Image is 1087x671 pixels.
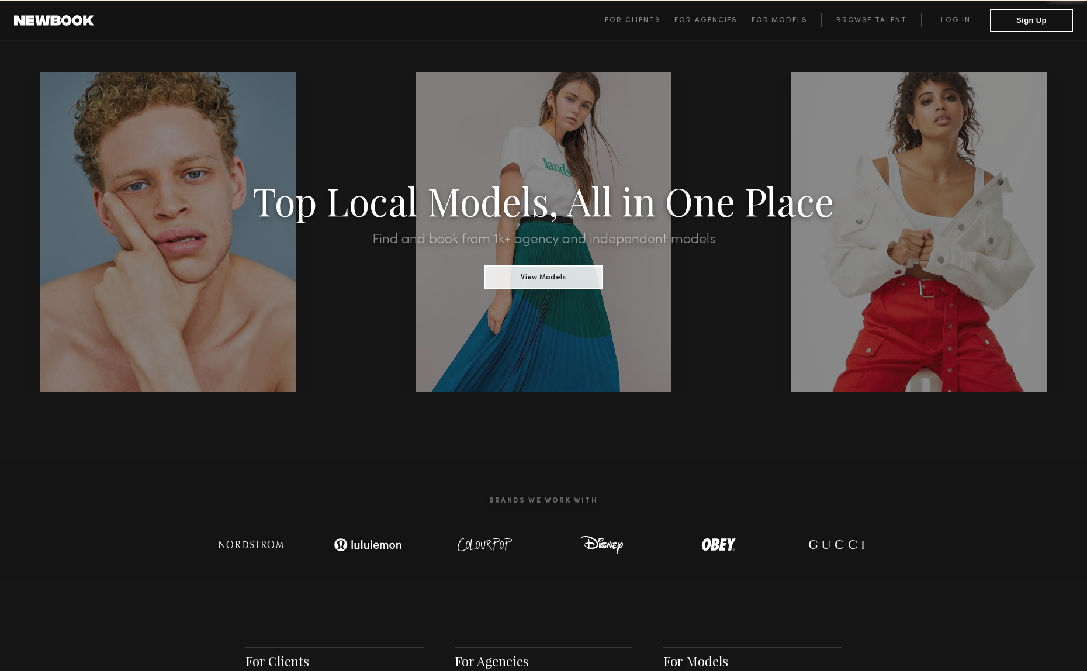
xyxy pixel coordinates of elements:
[605,13,674,27] a: For Clients
[447,533,523,556] img: logo-colour-pop.svg
[674,13,751,27] a: For Agencies
[990,9,1073,32] button: Sign Up
[82,182,1006,219] h1: Top Local Models, All in One Place
[484,269,603,282] a: View Models
[821,13,921,27] a: Browse Talent
[752,13,822,27] a: For Models
[82,233,1006,247] h2: Find and book from 1k+ agency and independent models
[327,533,409,556] img: logo-lulu.svg
[245,652,309,670] a: For Clients
[564,533,640,556] img: logo-disney.svg
[210,533,292,556] img: logo-nordstrom.svg
[798,533,874,556] img: logo-gucci.svg
[193,483,894,519] h2: Brands We Work With
[681,533,757,556] img: logo-obey.svg
[663,652,728,670] a: For Models
[674,17,737,24] span: For Agencies
[921,13,990,27] a: Log in
[455,652,529,670] a: For Agencies
[752,17,807,24] span: For Models
[605,17,660,24] span: For Clients
[484,265,603,289] button: View Models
